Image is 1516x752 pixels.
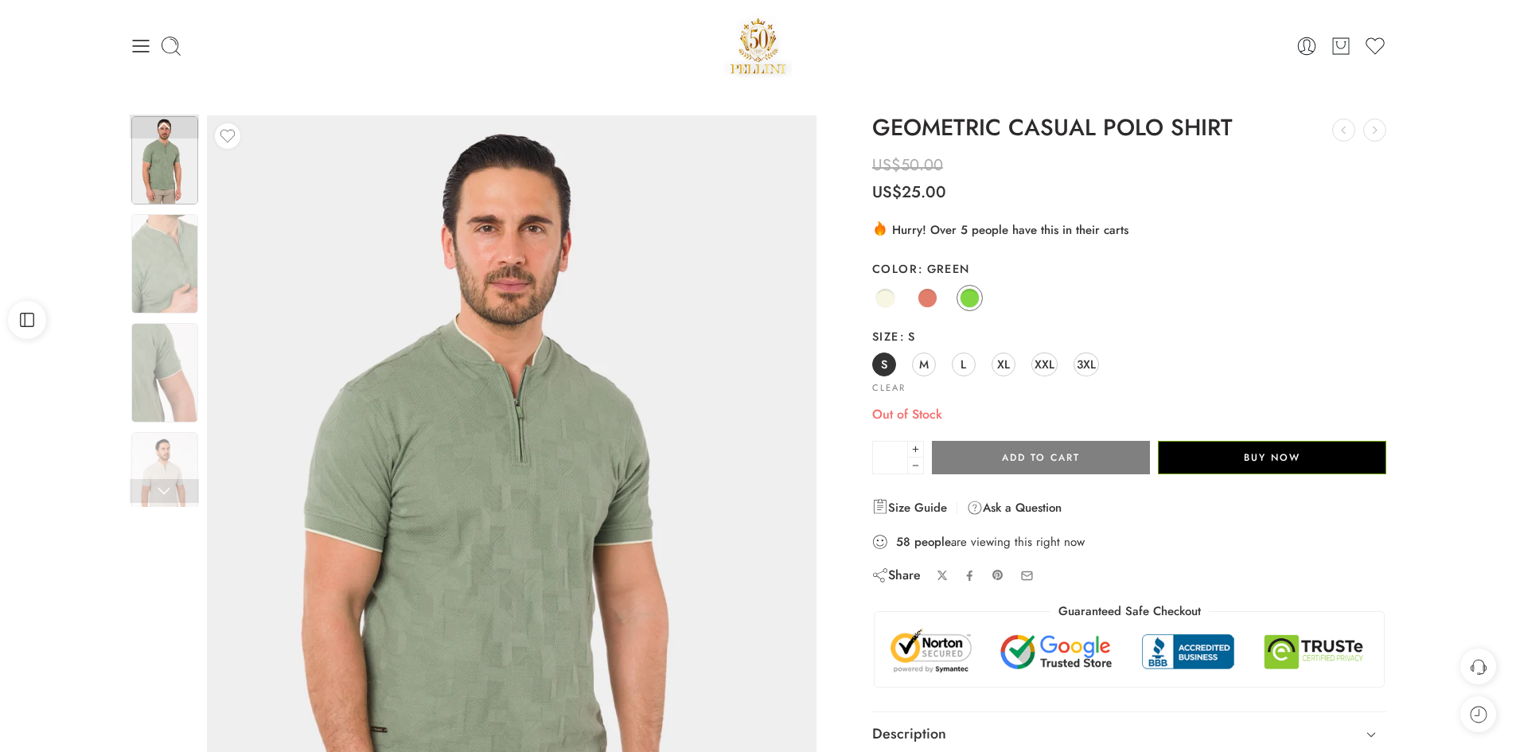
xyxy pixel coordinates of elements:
img: Artboard 2-12 [131,432,198,532]
a: Cart [1330,35,1352,57]
img: Pellini [724,12,793,80]
span: US$ [872,154,901,177]
bdi: 25.00 [872,181,946,204]
img: Artboard 2-12 [131,323,198,423]
strong: people [914,534,951,550]
a: S [872,353,896,376]
a: Wishlist [1364,35,1386,57]
span: XL [997,353,1010,375]
a: Share on Facebook [964,570,976,582]
span: XXL [1035,353,1054,375]
span: US$ [872,181,902,204]
div: are viewing this right now [872,533,1387,551]
span: L [961,353,966,375]
a: Clear options [872,384,906,392]
strong: 58 [896,534,910,550]
button: Buy Now [1158,441,1386,474]
a: L [952,353,976,376]
a: Share on X [937,570,949,582]
span: S [881,353,887,375]
a: Pellini - [724,12,793,80]
img: Trust [887,628,1373,675]
a: Pin on Pinterest [992,569,1004,582]
span: 3XL [1077,353,1096,375]
a: 3XL [1074,353,1099,376]
a: Login / Register [1296,35,1318,57]
span: M [919,353,929,375]
a: Ask a Question [967,498,1062,517]
img: Artboard 2-12 [131,116,198,205]
bdi: 50.00 [872,154,943,177]
input: Product quantity [872,441,908,474]
img: Artboard 2-12 [131,214,198,314]
div: Hurry! Over 5 people have this in their carts [872,220,1387,239]
a: XXL [1031,353,1058,376]
a: Email to your friends [1020,569,1034,583]
h1: GEOMETRIC CASUAL POLO SHIRT [872,115,1387,141]
label: Size [872,329,1387,345]
div: Share [872,567,921,584]
p: Out of Stock [872,404,1387,425]
a: XL [992,353,1015,376]
span: S [899,328,916,345]
a: Size Guide [872,498,947,517]
label: Color [872,261,1387,277]
span: Green [918,260,970,277]
a: M [912,353,936,376]
button: Add to cart [932,441,1150,474]
legend: Guaranteed Safe Checkout [1050,603,1209,620]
